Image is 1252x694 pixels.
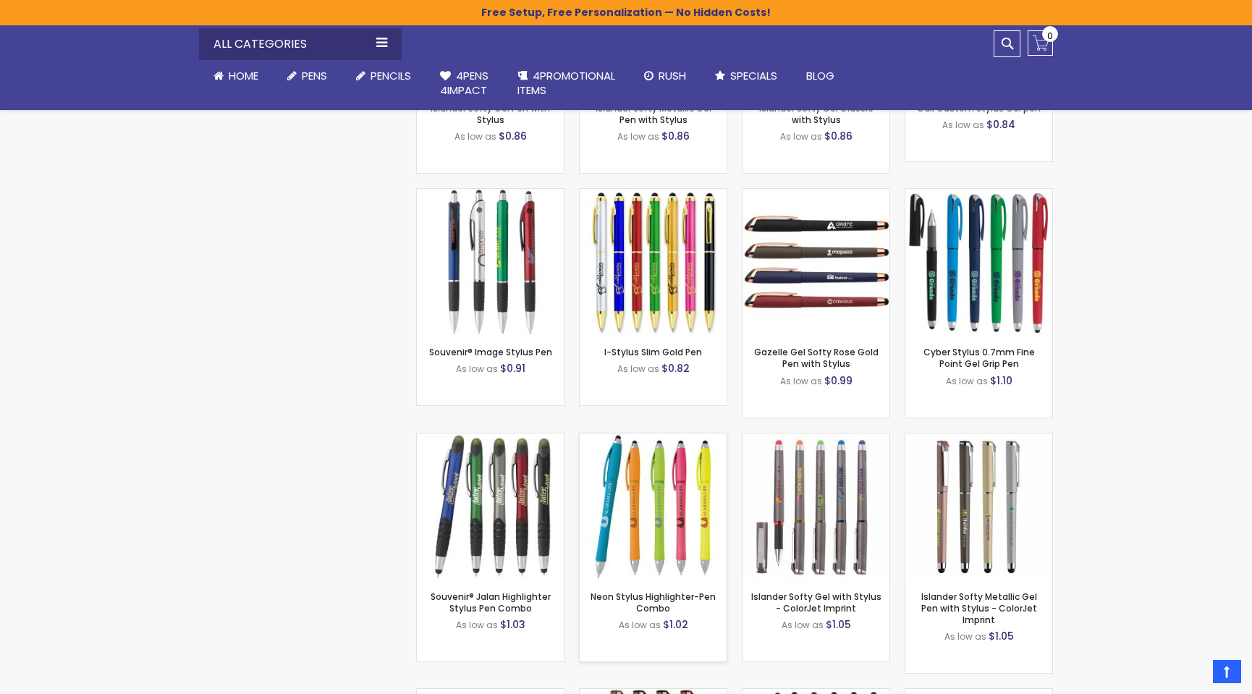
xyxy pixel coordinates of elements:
a: I-Stylus Slim Gold Pen [604,346,702,358]
span: As low as [619,619,661,631]
a: Rush [630,60,701,92]
a: Blog [792,60,849,92]
span: As low as [780,130,822,143]
span: Pens [302,68,327,83]
span: As low as [456,363,498,375]
span: $0.82 [661,361,690,376]
span: As low as [617,363,659,375]
span: $1.02 [663,617,688,632]
span: As low as [942,119,984,131]
img: Cyber Stylus 0.7mm Fine Point Gel Grip Pen [905,189,1052,336]
a: Islander Softy Gel Classic with Stylus [759,102,873,126]
span: As low as [946,375,988,387]
span: $0.86 [499,129,527,143]
a: Souvenir® Image Stylus Pen [429,346,552,358]
img: Neon Stylus Highlighter-Pen Combo [580,433,727,580]
a: Pens [273,60,342,92]
a: 0 [1028,30,1053,56]
a: 4PROMOTIONALITEMS [503,60,630,107]
span: As low as [782,619,824,631]
a: Islander Softy Metallic Gel Pen with Stylus - ColorJet Imprint [905,433,1052,445]
a: Cyber Stylus 0.7mm Fine Point Gel Grip Pen [905,188,1052,200]
a: Top [1213,660,1241,683]
a: Souvenir® Jalan Highlighter Stylus Pen Combo [417,433,564,445]
a: 4Pens4impact [426,60,503,107]
span: $1.03 [500,617,525,632]
span: 0 [1047,29,1053,43]
a: Islander Softy Metallic Gel Pen with Stylus [596,102,711,126]
img: Islander Softy Metallic Gel Pen with Stylus - ColorJet Imprint [905,433,1052,580]
span: As low as [456,619,498,631]
span: $1.10 [990,373,1012,388]
span: As low as [454,130,496,143]
span: $0.99 [824,373,853,388]
a: Neon Stylus Highlighter-Pen Combo [580,433,727,445]
img: Islander Softy Gel with Stylus - ColorJet Imprint [743,433,889,580]
a: I-Stylus Slim Gold Pen [580,188,727,200]
span: $0.86 [661,129,690,143]
span: Rush [659,68,686,83]
a: Home [199,60,273,92]
img: Souvenir® Jalan Highlighter Stylus Pen Combo [417,433,564,580]
div: All Categories [199,28,402,60]
a: Cali Custom Stylus Gel pen [917,102,1041,114]
span: Blog [806,68,834,83]
img: Gazelle Gel Softy Rose Gold Pen with Stylus [743,189,889,336]
a: Islander Softy Gel Pen with Stylus [431,102,550,126]
span: Specials [730,68,777,83]
span: $1.05 [826,617,851,632]
a: Pencils [342,60,426,92]
a: Islander Softy Gel with Stylus - ColorJet Imprint [751,591,881,614]
span: Pencils [371,68,411,83]
span: 4PROMOTIONAL ITEMS [517,68,615,98]
img: I-Stylus Slim Gold Pen [580,189,727,336]
span: As low as [780,375,822,387]
a: Islander Softy Gel with Stylus - ColorJet Imprint [743,433,889,445]
span: $0.84 [986,117,1015,132]
a: Neon Stylus Highlighter-Pen Combo [591,591,716,614]
span: 4Pens 4impact [440,68,488,98]
span: $0.86 [824,129,853,143]
span: $1.05 [989,629,1014,643]
span: $0.91 [500,361,525,376]
a: Gazelle Gel Softy Rose Gold Pen with Stylus [743,188,889,200]
a: Islander Softy Metallic Gel Pen with Stylus - ColorJet Imprint [921,591,1037,626]
a: Souvenir® Image Stylus Pen [417,188,564,200]
a: Souvenir® Jalan Highlighter Stylus Pen Combo [431,591,551,614]
a: Cyber Stylus 0.7mm Fine Point Gel Grip Pen [923,346,1035,370]
a: Gazelle Gel Softy Rose Gold Pen with Stylus [754,346,879,370]
a: Specials [701,60,792,92]
span: Home [229,68,258,83]
img: Souvenir® Image Stylus Pen [417,189,564,336]
span: As low as [617,130,659,143]
span: As low as [944,630,986,643]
